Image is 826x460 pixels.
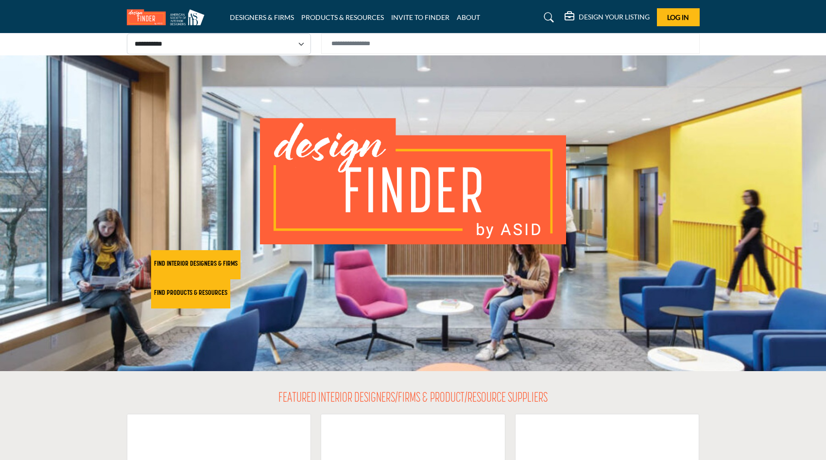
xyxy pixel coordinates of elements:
[667,13,689,21] span: Log In
[301,13,384,21] a: PRODUCTS & RESOURCES
[151,250,241,279] button: FIND INTERIOR DESIGNERS & FIRMS
[154,260,238,269] h2: FIND INTERIOR DESIGNERS & FIRMS
[278,391,548,407] h2: FEATURED INTERIOR DESIGNERS/FIRMS & PRODUCT/RESOURCE SUPPLIERS
[657,8,700,26] button: Log In
[565,12,650,23] div: DESIGN YOUR LISTING
[535,9,559,25] a: Search
[391,13,449,21] a: INVITE TO FINDER
[230,13,294,21] a: DESIGNERS & FIRMS
[457,13,480,21] a: ABOUT
[127,34,311,54] select: Select Listing Type Dropdown
[321,34,700,54] input: Search Solutions
[154,290,227,298] h2: FIND PRODUCTS & RESOURCES
[127,9,209,25] img: Site Logo
[151,279,230,308] button: FIND PRODUCTS & RESOURCES
[260,118,566,244] img: image
[579,13,650,21] h5: DESIGN YOUR LISTING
